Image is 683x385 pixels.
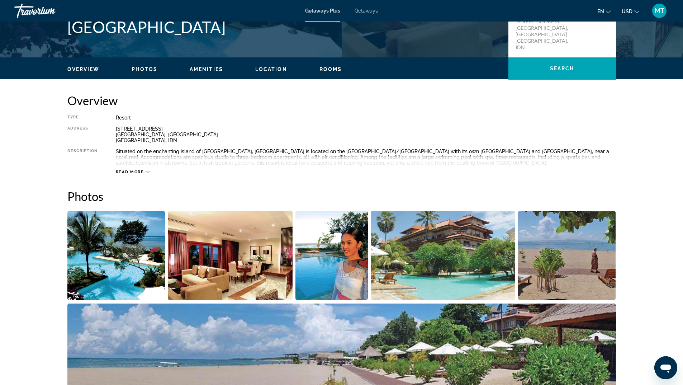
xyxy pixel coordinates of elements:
div: [STREET_ADDRESS] [GEOGRAPHIC_DATA], [GEOGRAPHIC_DATA] [GEOGRAPHIC_DATA], IDN [116,126,616,143]
div: Situated on the enchanting island of [GEOGRAPHIC_DATA], [GEOGRAPHIC_DATA] is located on the [GEOG... [116,149,616,166]
div: Resort [116,115,616,121]
span: en [597,9,604,14]
button: Overview [67,66,100,72]
button: Change currency [622,6,639,17]
span: Read more [116,170,144,174]
a: Getaways [355,8,378,14]
button: Open full-screen image slider [168,211,293,300]
p: [STREET_ADDRESS] [GEOGRAPHIC_DATA], [GEOGRAPHIC_DATA] [GEOGRAPHIC_DATA], IDN [516,18,573,51]
button: Open full-screen image slider [518,211,616,300]
button: Rooms [319,66,342,72]
button: Photos [132,66,157,72]
button: Read more [116,169,150,175]
button: User Menu [650,3,669,18]
button: Location [255,66,287,72]
a: Getaways Plus [305,8,340,14]
button: Search [508,57,616,80]
div: Type [67,115,98,121]
button: Amenities [190,66,223,72]
button: Change language [597,6,611,17]
span: USD [622,9,632,14]
iframe: Button to launch messaging window [654,356,677,379]
a: Travorium [14,1,86,20]
h2: Photos [67,189,616,203]
div: Address [67,126,98,143]
button: Open full-screen image slider [295,211,368,300]
span: MT [655,7,664,14]
button: Open full-screen image slider [67,211,165,300]
h1: [GEOGRAPHIC_DATA] [67,18,501,36]
div: Description [67,149,98,166]
h2: Overview [67,93,616,108]
button: Open full-screen image slider [371,211,515,300]
span: Search [550,66,574,71]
